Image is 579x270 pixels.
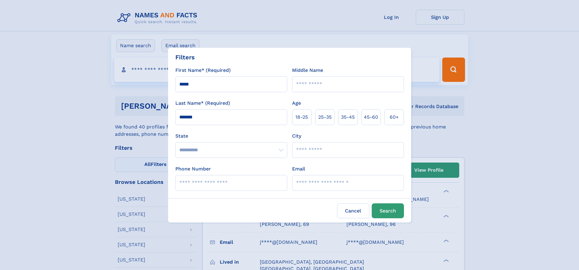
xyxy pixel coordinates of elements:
[175,132,287,140] label: State
[292,165,305,173] label: Email
[364,114,378,121] span: 45‑60
[341,114,355,121] span: 35‑45
[318,114,332,121] span: 25‑35
[295,114,308,121] span: 18‑25
[390,114,399,121] span: 60+
[292,132,301,140] label: City
[292,100,301,107] label: Age
[337,203,369,218] label: Cancel
[175,67,231,74] label: First Name* (Required)
[372,203,404,218] button: Search
[175,165,211,173] label: Phone Number
[175,53,195,62] div: Filters
[175,100,230,107] label: Last Name* (Required)
[292,67,323,74] label: Middle Name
